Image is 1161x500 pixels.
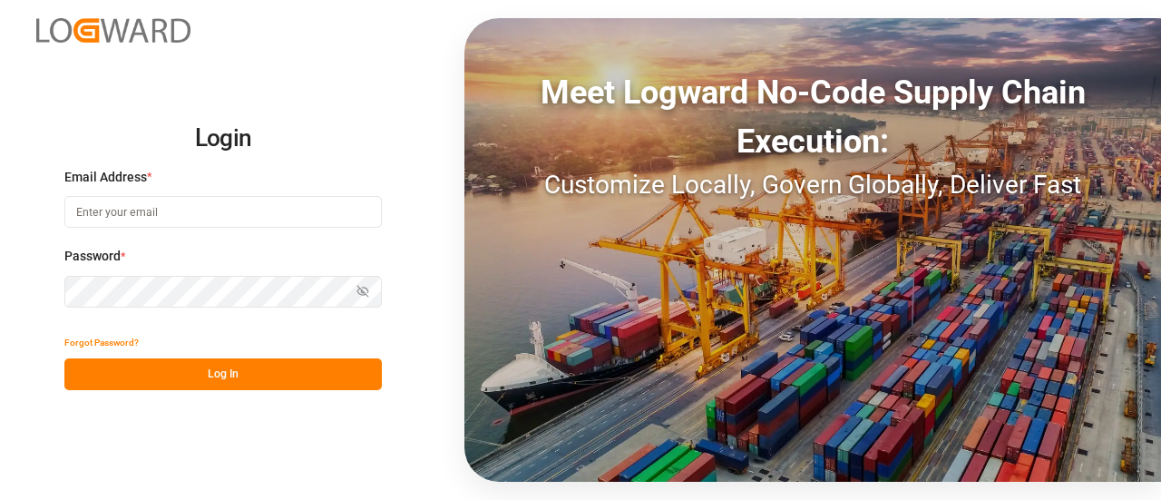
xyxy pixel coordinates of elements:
div: Customize Locally, Govern Globally, Deliver Fast [464,166,1161,204]
button: Forgot Password? [64,327,139,358]
button: Log In [64,358,382,390]
h2: Login [64,110,382,168]
span: Email Address [64,168,147,187]
span: Password [64,247,121,266]
img: Logward_new_orange.png [36,18,190,43]
div: Meet Logward No-Code Supply Chain Execution: [464,68,1161,166]
input: Enter your email [64,196,382,228]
